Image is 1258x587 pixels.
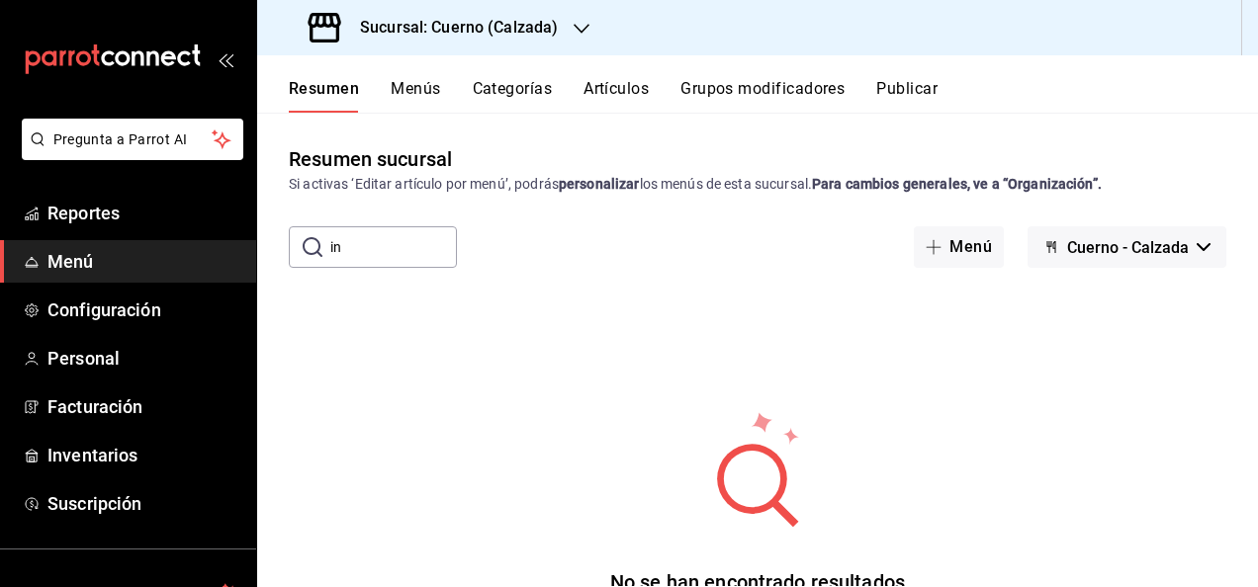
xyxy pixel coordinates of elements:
span: Personal [47,345,240,372]
div: Si activas ‘Editar artículo por menú’, podrás los menús de esta sucursal. [289,174,1226,195]
span: Pregunta a Parrot AI [53,129,213,150]
input: Buscar menú [330,227,457,267]
strong: Para cambios generales, ve a “Organización”. [812,176,1102,192]
button: Grupos modificadores [680,79,845,113]
button: Menú [914,226,1004,268]
button: Cuerno - Calzada [1028,226,1226,268]
strong: personalizar [559,176,640,192]
button: Categorías [473,79,553,113]
span: Inventarios [47,442,240,468]
button: Menús [391,79,440,113]
span: Suscripción [47,490,240,517]
a: Pregunta a Parrot AI [14,143,243,164]
button: Resumen [289,79,359,113]
span: Cuerno - Calzada [1067,238,1189,257]
button: Artículos [584,79,649,113]
button: open_drawer_menu [218,51,233,67]
div: navigation tabs [289,79,1258,113]
span: Reportes [47,200,240,226]
div: Resumen sucursal [289,144,452,174]
h3: Sucursal: Cuerno (Calzada) [344,16,558,40]
button: Pregunta a Parrot AI [22,119,243,160]
button: Publicar [876,79,938,113]
span: Facturación [47,393,240,420]
span: Menú [47,248,240,275]
span: Configuración [47,296,240,323]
